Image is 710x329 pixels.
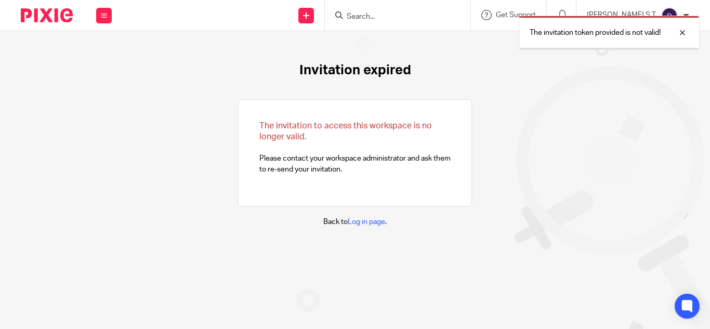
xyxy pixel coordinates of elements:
[323,217,387,227] p: Back to .
[661,7,678,24] img: svg%3E
[259,122,432,141] span: The invitation to access this workspace is no longer valid.
[259,121,451,175] p: Please contact your workspace administrator and ask them to re-send your invitation.
[530,28,661,38] p: The invitation token provided is not valid!
[346,12,439,22] input: Search
[21,8,73,22] img: Pixie
[348,218,385,226] a: Log in page
[299,62,411,78] h1: Invitation expired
